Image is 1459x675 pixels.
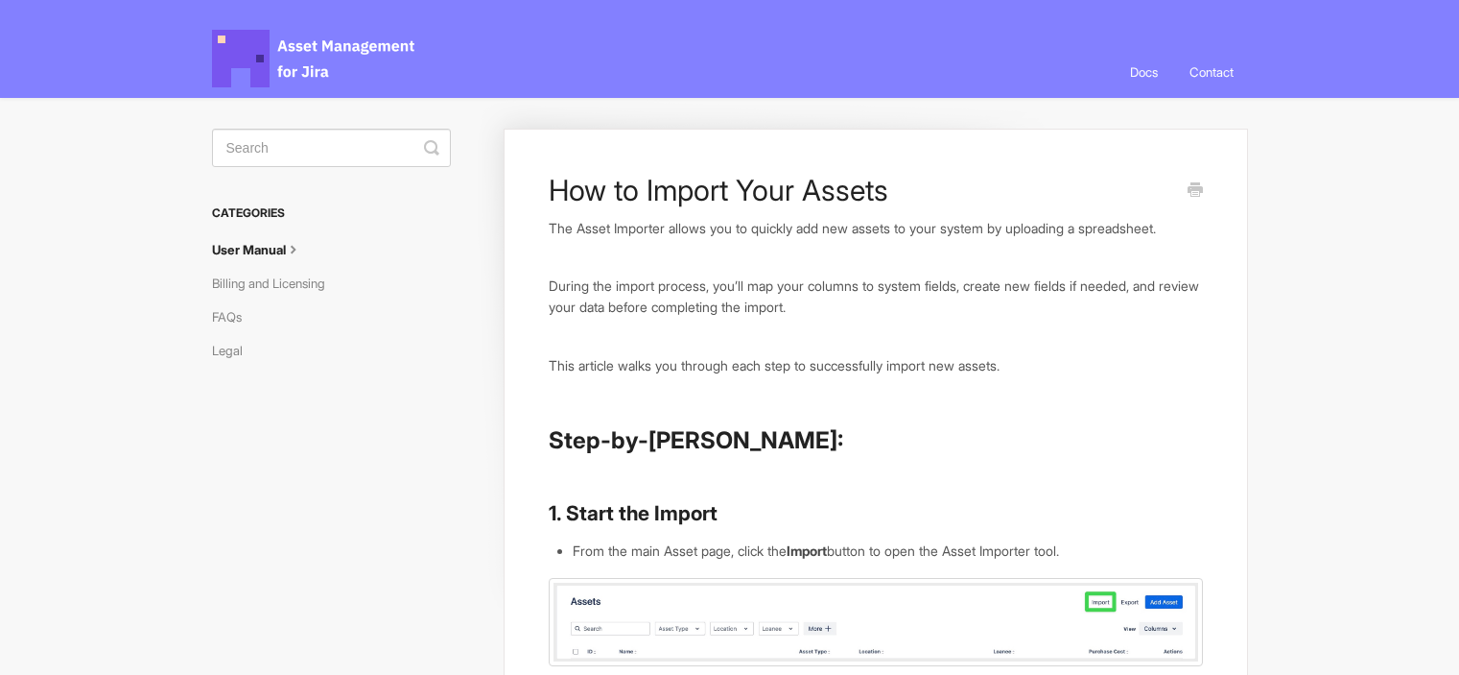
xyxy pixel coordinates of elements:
p: This article walks you through each step to successfully import new assets. [549,355,1202,376]
a: Contact [1175,46,1248,98]
p: During the import process, you’ll map your columns to system fields, create new fields if needed,... [549,276,1202,317]
h3: 1. Start the Import [549,500,1202,527]
li: From the main Asset page, click the button to open the Asset Importer tool. [573,541,1202,562]
h2: Step-by-[PERSON_NAME]: [549,425,1202,456]
a: FAQs [212,301,256,332]
h3: Categories [212,196,451,230]
a: Docs [1116,46,1172,98]
a: User Manual [212,234,318,265]
p: The Asset Importer allows you to quickly add new assets to your system by uploading a spreadsheet. [549,218,1202,239]
span: Asset Management for Jira Docs [212,30,417,87]
img: file-QvZ9KPEGLA.jpg [549,578,1202,667]
input: Search [212,129,451,167]
a: Billing and Licensing [212,268,340,299]
h1: How to Import Your Assets [549,173,1173,207]
a: Print this Article [1188,181,1203,202]
a: Legal [212,335,257,366]
strong: Import [787,542,827,559]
